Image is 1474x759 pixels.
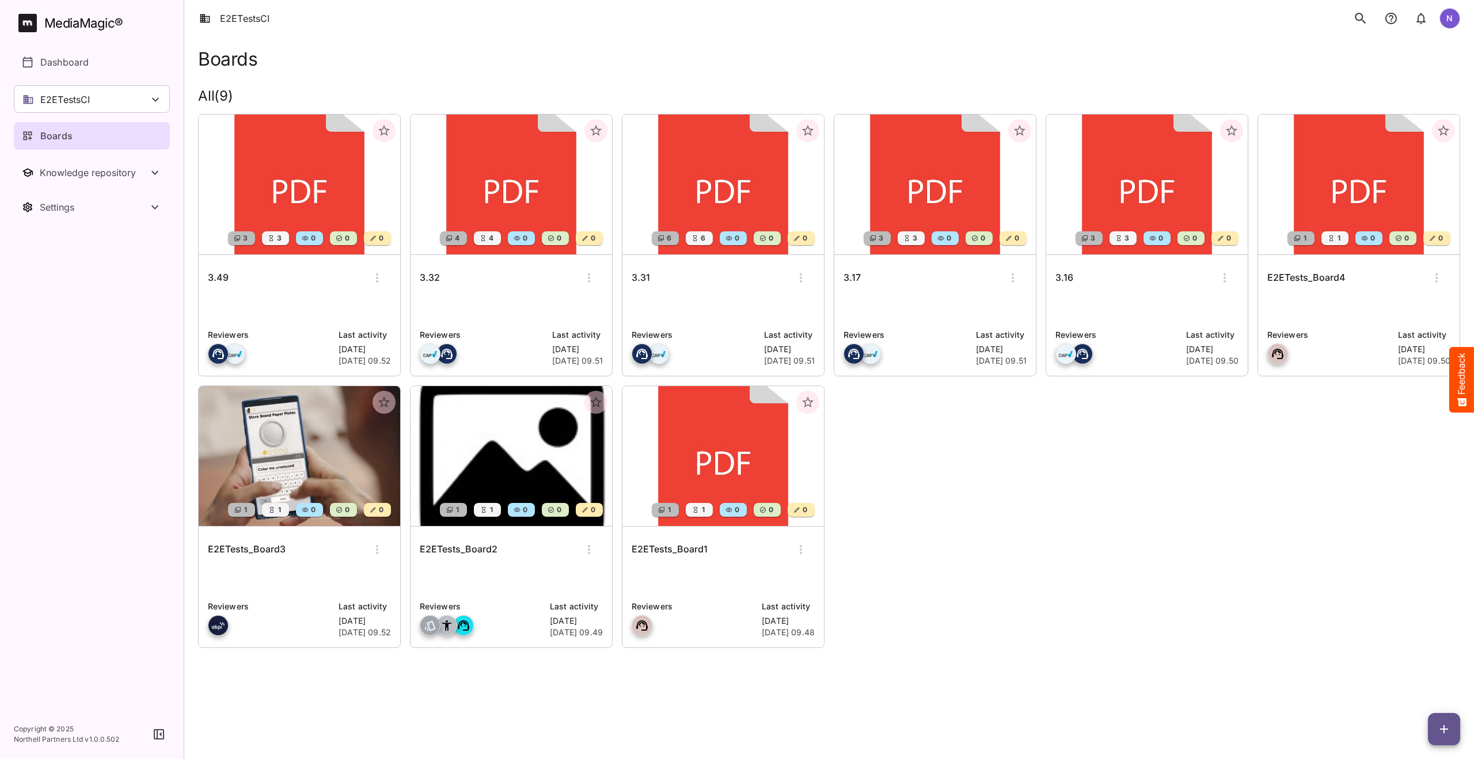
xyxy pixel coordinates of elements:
span: 6 [700,232,705,244]
span: 0 [522,504,527,516]
p: Last activity [1186,329,1239,341]
p: [DATE] [762,615,815,627]
span: 1 [667,504,671,516]
p: [DATE] 09.51 [764,355,815,367]
img: E2ETests_Board1 [622,386,824,526]
p: [DATE] 09.50 [1398,355,1450,367]
p: Last activity [339,600,391,613]
p: Reviewers [844,329,969,341]
p: Reviewers [208,600,332,613]
h6: 3.16 [1055,270,1073,285]
p: Last activity [762,600,815,613]
span: 0 [768,504,773,516]
p: [DATE] 09.51 [552,355,603,367]
img: 3.32 [411,115,612,254]
span: 0 [979,232,985,244]
p: [DATE] [1398,344,1450,355]
p: Last activity [764,329,815,341]
img: 3.17 [834,115,1036,254]
h6: 3.17 [844,270,861,285]
p: [DATE] 09.48 [762,627,815,638]
p: [DATE] [1186,344,1239,355]
p: [DATE] 09.52 [339,627,391,638]
h6: 3.49 [208,270,229,285]
p: E2ETestsCI [40,93,90,106]
span: 3 [1089,232,1095,244]
span: 1 [701,504,705,516]
span: 4 [454,232,459,244]
p: Reviewers [1055,329,1179,341]
p: Reviewers [420,600,543,613]
span: 3 [1123,232,1129,244]
span: 0 [1157,232,1163,244]
span: 0 [1437,232,1443,244]
span: 1 [1336,232,1340,244]
p: Last activity [552,329,603,341]
div: Settings [40,201,148,213]
span: 0 [945,232,951,244]
button: notifications [1410,6,1433,30]
span: 3 [276,232,282,244]
span: 0 [378,232,383,244]
span: 0 [556,232,561,244]
h2: All ( 9 ) [198,88,1460,105]
button: Toggle Knowledge repository [14,159,170,186]
p: Reviewers [632,329,757,341]
p: Copyright © 2025 [14,724,120,734]
h6: E2ETests_Board3 [208,542,286,557]
span: 0 [801,504,807,516]
span: 0 [378,504,383,516]
span: 3 [242,232,248,244]
span: 3 [911,232,917,244]
p: Last activity [339,329,391,341]
span: 4 [488,232,493,244]
span: 0 [1403,232,1409,244]
p: Last activity [550,600,603,613]
span: 0 [1191,232,1197,244]
p: [DATE] 09.49 [550,627,603,638]
p: [DATE] [764,344,815,355]
span: 0 [734,232,739,244]
img: 3.49 [199,115,400,254]
span: 1 [455,504,459,516]
p: [DATE] 09.52 [339,355,391,367]
h6: E2ETests_Board1 [632,542,708,557]
h6: 3.31 [632,270,650,285]
span: 0 [734,504,739,516]
img: E2ETests_Board2 [411,386,612,526]
span: 0 [310,504,316,516]
h6: E2ETests_Board4 [1267,270,1346,285]
div: MediaMagic ® [44,14,123,33]
p: Reviewers [208,329,332,341]
p: [DATE] [976,344,1027,355]
p: Last activity [976,329,1027,341]
button: Feedback [1449,347,1474,413]
span: 0 [344,232,349,244]
img: E2ETests_Board4 [1258,115,1460,254]
h6: 3.32 [420,270,440,285]
a: Dashboard [14,48,170,76]
span: 0 [801,232,807,244]
span: 0 [556,504,561,516]
p: [DATE] 09.50 [1186,355,1239,367]
p: Boards [40,129,73,143]
span: 0 [1225,232,1231,244]
div: N [1439,8,1460,29]
a: Boards [14,122,170,150]
a: MediaMagic® [18,14,170,32]
p: [DATE] 09.51 [976,355,1027,367]
p: [DATE] [339,615,391,627]
button: search [1348,6,1373,30]
span: 1 [1302,232,1306,244]
p: Reviewers [632,600,755,613]
p: [DATE] [550,615,603,627]
div: Knowledge repository [40,167,148,178]
img: 3.31 [622,115,824,254]
span: 6 [666,232,671,244]
nav: Knowledge repository [14,159,170,186]
span: 0 [310,232,316,244]
span: 0 [522,232,527,244]
img: E2ETests_Board3 [199,386,400,526]
span: 1 [277,504,281,516]
img: 3.16 [1046,115,1248,254]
